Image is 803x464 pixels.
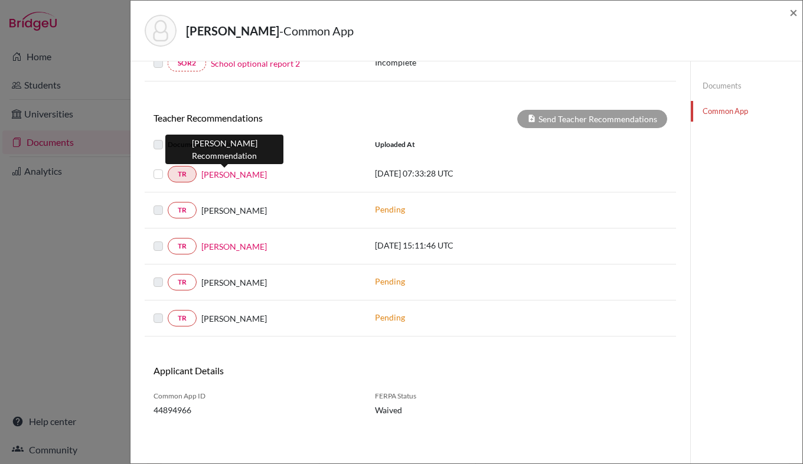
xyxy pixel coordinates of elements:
[154,365,401,376] h6: Applicant Details
[145,138,366,152] div: Document Type / Name
[168,55,206,71] a: SOR2
[154,404,357,416] span: 44894966
[375,275,534,287] p: Pending
[168,310,197,326] a: TR
[201,240,267,253] a: [PERSON_NAME]
[375,239,534,251] p: [DATE] 15:11:46 UTC
[375,203,534,215] p: Pending
[789,5,798,19] button: Close
[201,168,267,181] a: [PERSON_NAME]
[517,110,667,128] div: Send Teacher Recommendations
[366,138,543,152] div: Uploaded at
[168,238,197,254] a: TR
[168,166,197,182] a: TR
[168,274,197,290] a: TR
[375,391,490,401] span: FERPA Status
[375,311,534,324] p: Pending
[375,404,490,416] span: Waived
[201,276,267,289] span: [PERSON_NAME]
[145,112,410,123] h6: Teacher Recommendations
[201,204,267,217] span: [PERSON_NAME]
[201,312,267,325] span: [PERSON_NAME]
[168,202,197,218] a: TR
[375,167,534,179] p: [DATE] 07:33:28 UTC
[789,4,798,21] span: ×
[375,56,497,68] p: Incomplete
[186,24,279,38] strong: [PERSON_NAME]
[211,57,300,70] a: School optional report 2
[165,135,283,164] div: [PERSON_NAME] Recommendation
[691,76,802,96] a: Documents
[691,101,802,122] a: Common App
[279,24,354,38] span: - Common App
[154,391,357,401] span: Common App ID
